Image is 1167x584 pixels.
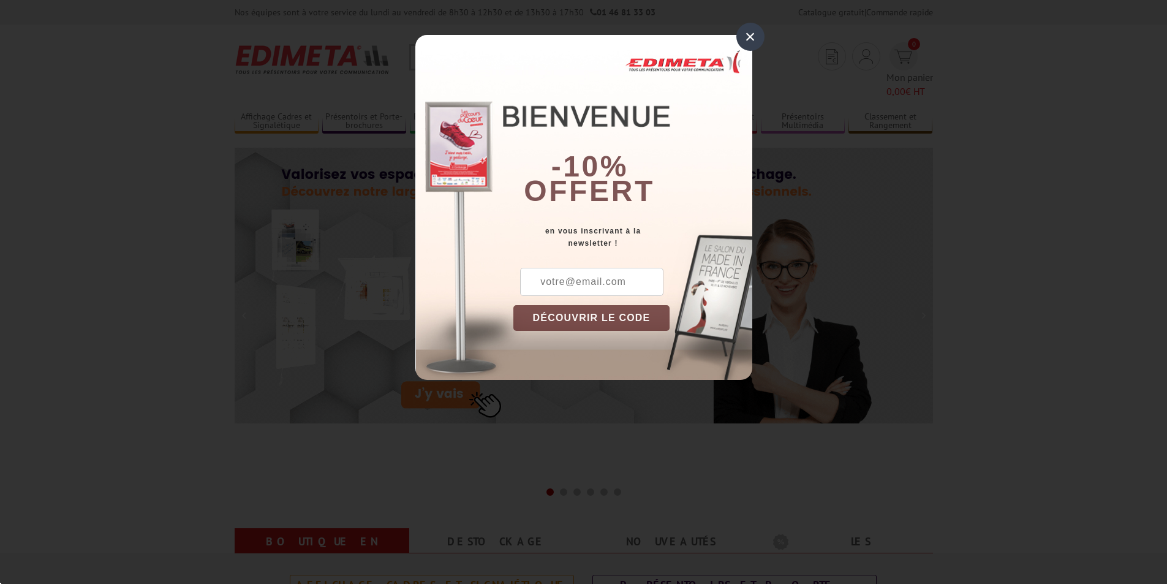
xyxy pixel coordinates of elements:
[736,23,765,51] div: ×
[513,305,670,331] button: DÉCOUVRIR LE CODE
[524,175,655,207] font: offert
[513,225,752,249] div: en vous inscrivant à la newsletter !
[520,268,663,296] input: votre@email.com
[551,150,629,183] b: -10%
